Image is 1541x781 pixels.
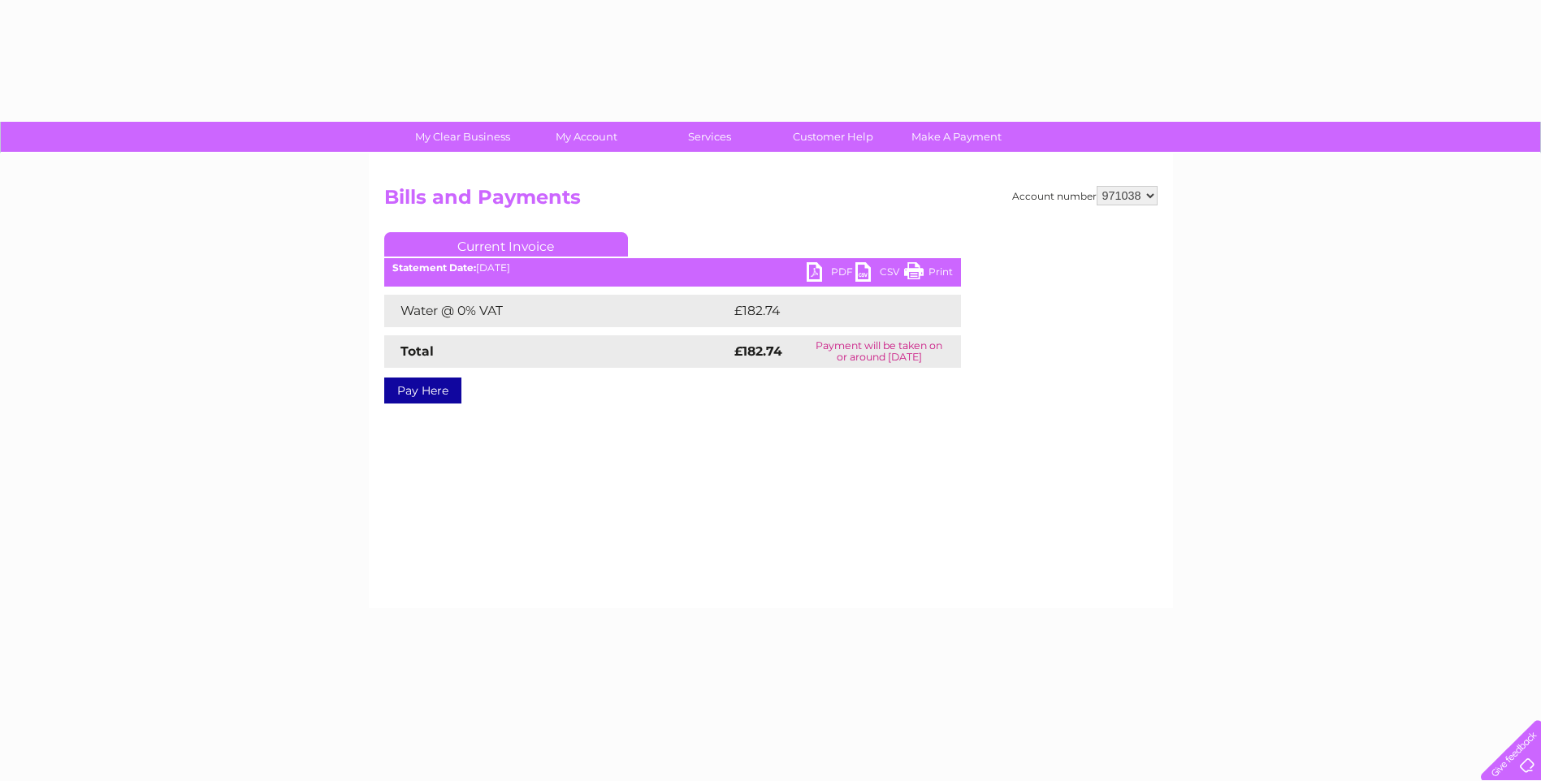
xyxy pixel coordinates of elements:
[798,335,961,368] td: Payment will be taken on or around [DATE]
[384,232,628,257] a: Current Invoice
[855,262,904,286] a: CSV
[384,295,730,327] td: Water @ 0% VAT
[904,262,953,286] a: Print
[890,122,1024,152] a: Make A Payment
[1012,186,1158,205] div: Account number
[766,122,900,152] a: Customer Help
[807,262,855,286] a: PDF
[392,261,476,274] b: Statement Date:
[734,343,782,359] strong: £182.74
[384,378,461,403] a: Pay Here
[643,122,777,152] a: Services
[519,122,653,152] a: My Account
[384,262,961,274] div: [DATE]
[384,186,1158,217] h2: Bills and Payments
[396,122,530,152] a: My Clear Business
[730,295,931,327] td: £182.74
[400,343,434,359] strong: Total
